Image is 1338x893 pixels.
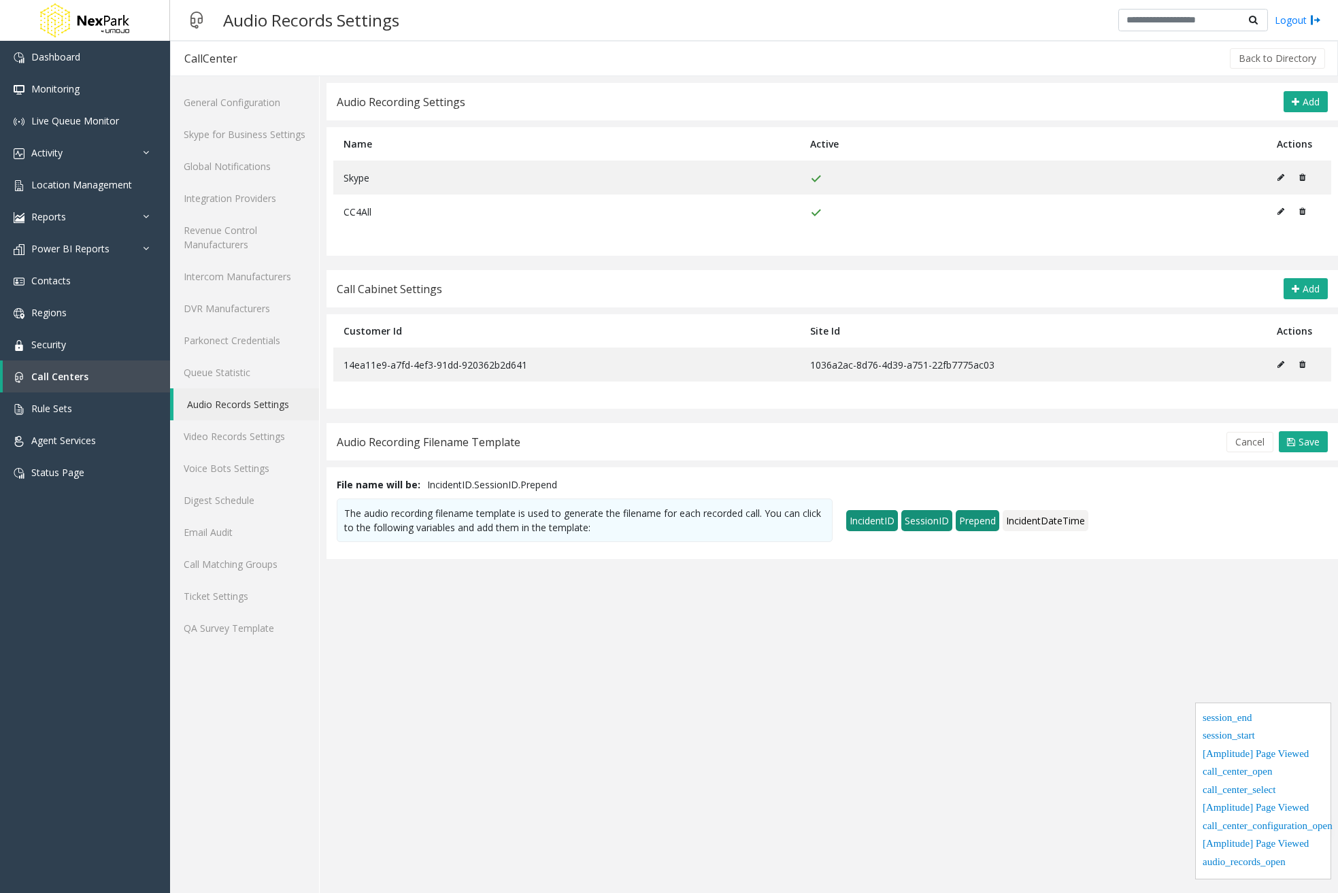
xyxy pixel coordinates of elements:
[173,388,319,420] a: Audio Records Settings
[31,434,96,447] span: Agent Services
[170,452,319,484] a: Voice Bots Settings
[216,3,406,37] h3: Audio Records Settings
[14,148,24,159] img: 'icon'
[170,356,319,388] a: Queue Statistic
[333,127,800,161] th: Name
[337,433,520,451] div: Audio Recording Filename Template
[170,612,319,644] a: QA Survey Template
[170,260,319,292] a: Intercom Manufacturers
[810,207,822,218] img: check_green.svg
[14,308,24,319] img: 'icon'
[170,150,319,182] a: Global Notifications
[333,314,800,348] th: Customer Id
[3,360,170,392] a: Call Centers
[31,242,110,255] span: Power BI Reports
[1203,836,1324,854] div: [Amplitude] Page Viewed
[170,420,319,452] a: Video Records Settings
[800,348,1267,382] td: 1036a2ac-8d76-4d39-a751-22fb7775ac03
[14,212,24,223] img: 'icon'
[1230,48,1325,69] button: Back to Directory
[184,50,237,67] div: CallCenter
[1284,91,1328,113] button: Add
[333,195,800,229] td: CC4All
[170,516,319,548] a: Email Audit
[170,214,319,260] a: Revenue Control Manufacturers
[170,324,319,356] a: Parkonect Credentials
[1310,13,1321,27] img: logout
[170,118,319,150] a: Skype for Business Settings
[14,84,24,95] img: 'icon'
[31,306,67,319] span: Regions
[170,182,319,214] a: Integration Providers
[31,178,132,191] span: Location Management
[14,180,24,191] img: 'icon'
[170,292,319,324] a: DVR Manufacturers
[31,466,84,479] span: Status Page
[1203,800,1324,818] div: [Amplitude] Page Viewed
[31,274,71,287] span: Contacts
[337,280,442,298] div: Call Cabinet Settings
[31,402,72,415] span: Rule Sets
[184,3,210,37] img: pageIcon
[31,82,80,95] span: Monitoring
[1203,782,1324,801] div: call_center_select
[800,314,1267,348] th: Site Id
[1279,431,1328,453] button: Save
[14,52,24,63] img: 'icon'
[1203,818,1324,837] div: call_center_configuration_open
[1284,278,1328,300] button: Add
[14,244,24,255] img: 'icon'
[337,93,465,111] div: Audio Recording Settings
[31,50,80,63] span: Dashboard
[14,276,24,287] img: 'icon'
[1267,314,1331,348] th: Actions
[1226,432,1273,452] button: Cancel
[1203,746,1324,764] div: [Amplitude] Page Viewed
[427,477,557,492] span: IncidentID.SessionID.Prepend
[846,510,898,531] span: IncidentID
[14,116,24,127] img: 'icon'
[337,477,420,492] strong: File name will be:
[1299,435,1320,448] span: Save
[31,370,88,383] span: Call Centers
[14,372,24,383] img: 'icon'
[901,510,952,531] span: SessionID
[1203,728,1324,746] div: session_start
[31,210,66,223] span: Reports
[333,161,800,195] td: Skype
[170,86,319,118] a: General Configuration
[170,548,319,580] a: Call Matching Groups
[170,580,319,612] a: Ticket Settings
[14,340,24,351] img: 'icon'
[170,484,319,516] a: Digest Schedule
[1003,510,1088,531] span: IncidentDateTime
[14,404,24,415] img: 'icon'
[337,499,833,542] div: The audio recording filename template is used to generate the filename for each recorded call. Yo...
[800,127,1267,161] th: Active
[14,436,24,447] img: 'icon'
[31,338,66,351] span: Security
[14,468,24,479] img: 'icon'
[1203,854,1324,873] div: audio_records_open
[31,114,119,127] span: Live Queue Monitor
[1303,282,1320,295] span: Add
[810,173,822,184] img: check_green.svg
[31,146,63,159] span: Activity
[956,510,999,531] span: Prepend
[1203,764,1324,782] div: call_center_open
[1203,710,1324,728] div: session_end
[333,348,800,382] td: 14ea11e9-a7fd-4ef3-91dd-920362b2d641
[1267,127,1331,161] th: Actions
[1275,13,1321,27] a: Logout
[1303,95,1320,108] span: Add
